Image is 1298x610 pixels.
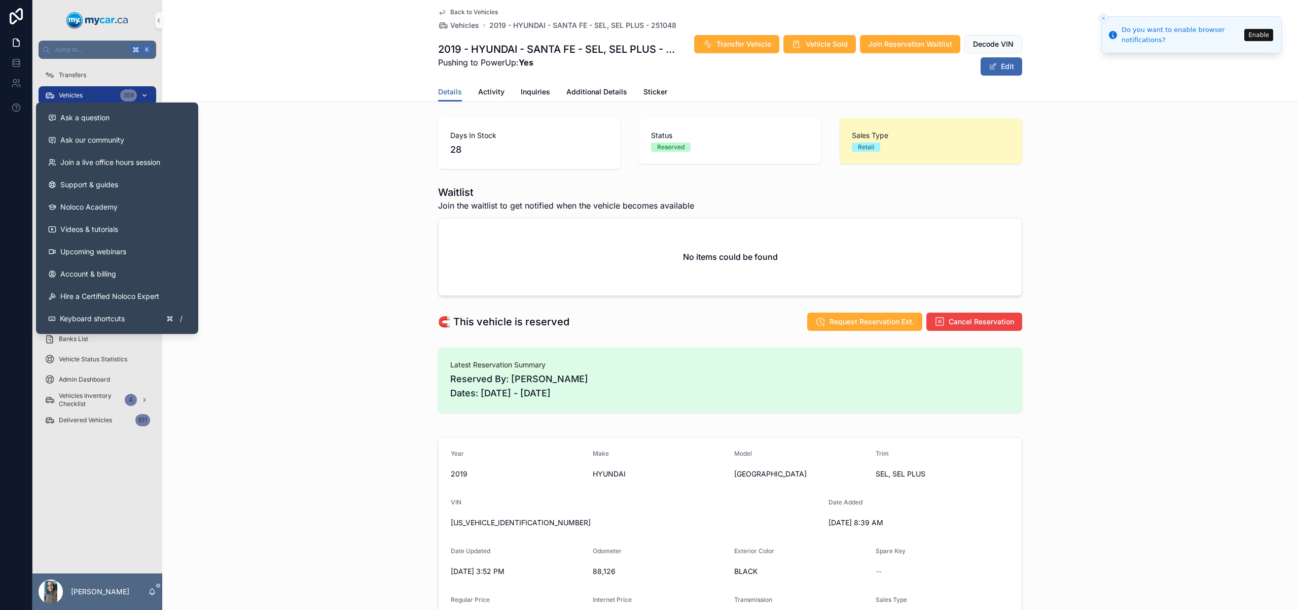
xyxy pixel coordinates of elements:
div: scrollable content [32,59,162,443]
button: Edit [981,57,1022,76]
a: Inquiries [521,83,550,103]
span: Trim [876,450,889,457]
span: BLACK [734,566,868,577]
a: 2019 - HYUNDAI - SANTA FE - SEL, SEL PLUS - 251048 [489,20,676,30]
a: Details [438,83,462,102]
div: 611 [135,414,150,426]
span: Inquiries [521,87,550,97]
span: Ask our community [60,135,124,145]
span: Model [734,450,752,457]
span: Sales Type [876,596,907,603]
span: Days In Stock [450,130,608,141]
span: Admin Dashboard [59,376,110,384]
a: Videos & tutorials [40,218,194,241]
a: Upcoming webinars [40,241,194,263]
a: Additional Details [566,83,627,103]
button: Jump to...K [39,41,156,59]
span: [US_VEHICLE_IDENTIFICATION_NUMBER] [451,518,820,528]
span: Join the waitlist to get notified when the vehicle becomes available [438,199,694,212]
button: Decode VIN [964,35,1022,53]
a: Noloco Academy [40,196,194,218]
a: Ask our community [40,129,194,151]
h1: 🧲 This vehicle is reserved [438,315,569,329]
button: Transfer Vehicle [694,35,779,53]
a: Vehicles359 [39,86,156,105]
span: Date Updated [451,547,490,555]
button: Join Reservation Waitlist [860,35,960,53]
span: Vehicle Sold [806,39,848,49]
a: Banks List [39,330,156,348]
span: Pushing to PowerUp: [438,56,676,69]
span: Keyboard shortcuts [60,314,125,324]
button: Ask a question [40,107,194,129]
span: 2019 [451,469,585,479]
span: 28 [450,143,608,157]
button: Vehicle Sold [783,35,856,53]
a: Vehicle Status Statistics [39,350,156,368]
span: Transfer Vehicle [716,39,771,49]
div: Reserved [657,143,684,152]
a: Transfers [39,66,156,84]
span: / [177,315,185,323]
span: Vehicles [59,91,83,99]
span: Jump to... [54,46,127,54]
span: Make [593,450,609,457]
h1: 2019 - HYUNDAI - SANTA FE - SEL, SEL PLUS - 251048 [438,42,676,56]
span: VIN [451,498,461,506]
span: Upcoming webinars [60,247,126,257]
span: Back to Vehicles [450,8,498,16]
span: Year [451,450,464,457]
span: Cancel Reservation [949,317,1014,327]
img: App logo [66,12,128,28]
span: SEL, SEL PLUS [876,469,1009,479]
h2: No items could be found [683,251,778,263]
button: Cancel Reservation [926,313,1022,331]
a: Join a live office hours session [40,151,194,174]
span: [DATE] 8:39 AM [828,518,962,528]
strong: Yes [519,57,533,67]
span: Reserved By: [PERSON_NAME] Dates: [DATE] - [DATE] [450,372,1010,400]
button: Keyboard shortcuts/ [40,308,194,330]
span: Internet Price [593,596,632,603]
span: 88,126 [593,566,727,577]
a: Admin Dashboard [39,370,156,389]
span: Odometer [593,547,622,555]
span: [GEOGRAPHIC_DATA] [734,469,868,479]
span: K [143,46,151,54]
button: Enable [1244,29,1273,41]
span: Details [438,87,462,97]
span: Account & billing [60,269,116,279]
a: Vehicles Inventory Checklist4 [39,391,156,409]
span: Videos & tutorials [60,224,118,234]
div: 4 [125,394,137,406]
span: Banks List [59,335,88,343]
span: Vehicles Inventory Checklist [59,392,121,408]
a: Vehicles [438,20,479,30]
span: Sticker [643,87,667,97]
span: Support & guides [60,180,118,190]
div: Retail [858,143,874,152]
a: Back to Vehicles [438,8,498,16]
button: Request Reservation Ext. [807,313,922,331]
span: Sales Type [852,130,1010,141]
span: [DATE] 3:52 PM [451,566,585,577]
span: Decode VIN [973,39,1014,49]
a: Account & billing [40,263,194,285]
span: Ask a question [60,113,110,123]
span: Latest Reservation Summary [450,360,1010,370]
span: Additional Details [566,87,627,97]
a: Delivered Vehicles611 [39,411,156,429]
span: Vehicle Status Statistics [59,355,127,363]
span: Vehicles [450,20,479,30]
span: Hire a Certified Noloco Expert [60,291,159,301]
button: Close toast [1098,13,1108,23]
h1: Waitlist [438,185,694,199]
a: Sticker [643,83,667,103]
span: Join Reservation Waitlist [868,39,952,49]
p: [PERSON_NAME] [71,587,129,597]
span: Transfers [59,71,86,79]
span: Activity [478,87,504,97]
div: 359 [120,89,137,101]
span: Join a live office hours session [60,157,160,167]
